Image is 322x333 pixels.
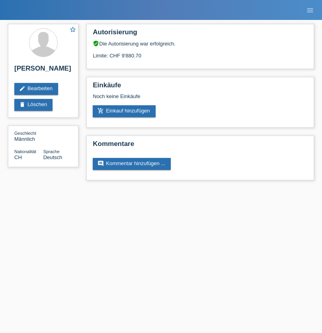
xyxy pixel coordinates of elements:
[306,6,314,14] i: menu
[14,83,58,95] a: editBearbeiten
[93,158,171,170] a: commentKommentar hinzufügen ...
[14,154,22,160] span: Schweiz
[43,149,60,154] span: Sprache
[93,28,308,40] h2: Autorisierung
[19,101,25,108] i: delete
[93,105,156,117] a: add_shopping_cartEinkauf hinzufügen
[69,26,76,34] a: star_border
[14,149,36,154] span: Nationalität
[93,140,308,152] h2: Kommentare
[14,131,36,136] span: Geschlecht
[93,81,308,93] h2: Einkäufe
[43,154,62,160] span: Deutsch
[93,47,308,59] div: Limite: CHF 9'880.70
[93,40,308,47] div: Die Autorisierung war erfolgreich.
[93,93,308,105] div: Noch keine Einkäufe
[98,160,104,167] i: comment
[98,108,104,114] i: add_shopping_cart
[69,26,76,33] i: star_border
[93,40,99,47] i: verified_user
[14,65,72,77] h2: [PERSON_NAME]
[14,99,53,111] a: deleteLöschen
[14,130,43,142] div: Männlich
[302,8,318,12] a: menu
[19,85,25,92] i: edit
